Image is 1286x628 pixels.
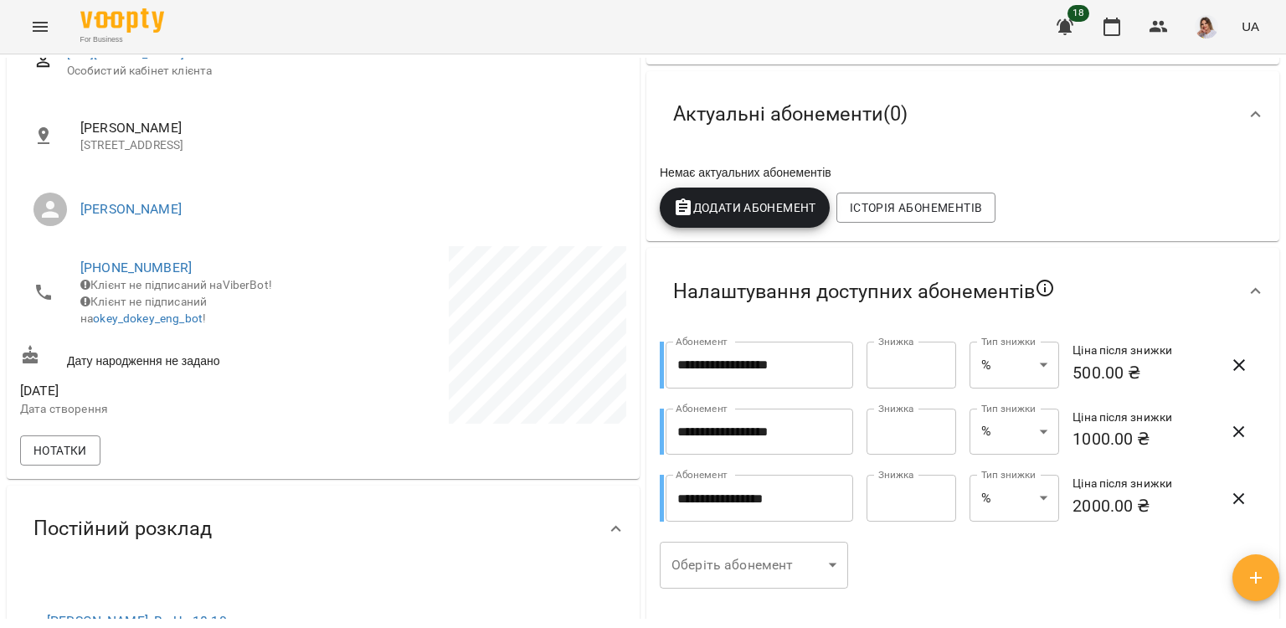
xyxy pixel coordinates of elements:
h6: 2000.00 ₴ [1073,493,1214,519]
span: UA [1242,18,1259,35]
span: [PERSON_NAME] [80,118,613,138]
div: % [970,409,1059,456]
span: Постійний розклад [33,516,212,542]
a: [PERSON_NAME] [80,201,182,217]
div: Налаштування доступних абонементів [646,248,1279,335]
span: Особистий кабінет клієнта [67,63,613,80]
span: Клієнт не підписаний на ViberBot! [80,278,272,291]
span: Нотатки [33,440,87,461]
span: Клієнт не підписаний на ! [80,295,207,325]
span: [DATE] [20,381,320,401]
a: [PHONE_NUMBER] [80,260,192,275]
button: UA [1235,11,1266,42]
button: Історія абонементів [836,193,995,223]
div: Постійний розклад [7,486,640,572]
span: Історія абонементів [850,198,982,218]
div: Немає актуальних абонементів [656,161,1269,184]
p: Дата створення [20,401,320,418]
h6: Ціна після знижки [1073,342,1214,360]
img: d332a1c3318355be326c790ed3ba89f4.jpg [1195,15,1218,39]
div: % [970,342,1059,389]
div: ​ [660,542,848,589]
h6: Ціна після знижки [1073,409,1214,427]
div: Дату народження не задано [17,342,323,373]
h6: 1000.00 ₴ [1073,426,1214,452]
svg: Якщо не обрано жодного, клієнт зможе побачити всі публічні абонементи [1035,278,1055,298]
div: Актуальні абонементи(0) [646,71,1279,157]
div: % [970,475,1059,522]
span: Налаштування доступних абонементів [673,278,1055,305]
a: okey_dokey_eng_bot [93,311,203,325]
h6: 500.00 ₴ [1073,360,1214,386]
span: Додати Абонемент [673,198,816,218]
h6: Ціна після знижки [1073,475,1214,493]
span: 18 [1067,5,1089,22]
span: For Business [80,34,164,45]
img: Voopty Logo [80,8,164,33]
p: [STREET_ADDRESS] [80,137,613,154]
span: Актуальні абонементи ( 0 ) [673,101,908,127]
button: Menu [20,7,60,47]
button: Додати Абонемент [660,188,830,228]
button: Нотатки [20,435,100,466]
